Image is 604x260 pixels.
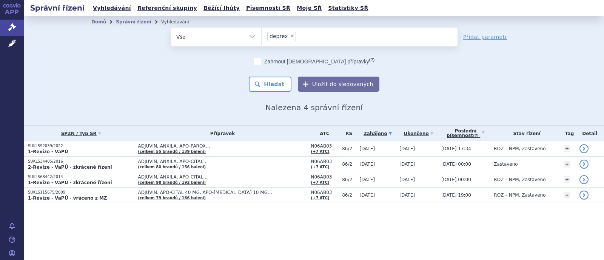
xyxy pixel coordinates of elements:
a: (celkem 98 brandů / 192 balení) [138,180,206,185]
span: Zastaveno [494,162,518,167]
p: SUKLS115675/2009 [28,190,134,195]
abbr: (?) [369,57,374,62]
span: ROZ – NPM, Zastaveno [494,192,545,198]
strong: 1-Revize - VaPÚ - vráceno z MZ [28,195,107,201]
th: Detail [576,126,604,141]
span: 86/2 [342,146,356,151]
span: [DATE] [399,177,415,182]
a: Poslednípísemnost(?) [441,126,490,141]
span: ADJUVIN, ANXILA, APO-CITAL… [138,174,307,180]
a: Přidat parametr [463,33,507,41]
span: [DATE] 17:34 [441,146,471,151]
span: [DATE] 19:00 [441,192,471,198]
span: [DATE] [359,177,375,182]
a: + [564,176,570,183]
button: Hledat [249,77,291,92]
a: detail [579,160,589,169]
a: + [564,145,570,152]
a: detail [579,191,589,200]
span: [DATE] [359,146,375,151]
label: Zahrnout [DEMOGRAPHIC_DATA] přípravky [254,58,374,65]
span: ROZ – NPM, Zastaveno [494,177,545,182]
a: Statistiky SŘ [326,3,370,13]
span: [DATE] [359,192,375,198]
span: [DATE] [399,146,415,151]
input: deprex [298,31,302,41]
th: Přípravek [134,126,307,141]
p: SUKLS68442/2014 [28,174,134,180]
a: Písemnosti SŘ [244,3,293,13]
a: + [564,161,570,168]
span: deprex [270,34,288,39]
th: Stav řízení [490,126,559,141]
th: ATC [307,126,338,141]
a: (celkem 55 brandů / 139 balení) [138,149,206,154]
a: SPZN / Typ SŘ [28,128,134,139]
strong: 1-Revize - VaPÚ [28,149,68,154]
th: Tag [560,126,576,141]
span: [DATE] 00:00 [441,162,471,167]
a: Vyhledávání [91,3,133,13]
a: (+7 ATC) [311,180,329,185]
a: Ukončeno [399,128,438,139]
a: Moje SŘ [294,3,324,13]
span: N06AB03 [311,159,338,164]
a: (+7 ATC) [311,196,329,200]
a: Referenční skupiny [135,3,199,13]
span: [DATE] [399,162,415,167]
a: Zahájeno [359,128,396,139]
a: + [564,192,570,198]
span: 86/2 [342,192,356,198]
span: ADJUVIN, ANXILA, APO-CITAL… [138,159,307,164]
abbr: (?) [473,134,479,138]
span: × [290,34,294,38]
a: Správní řízení [116,19,151,25]
span: ROZ – NPM, Zastaveno [494,146,545,151]
span: ADJUVIN, APO-CITAL 40 MG, APO-[MEDICAL_DATA] 10 MG… [138,190,307,195]
span: [DATE] [399,192,415,198]
a: Domů [91,19,106,25]
a: (+7 ATC) [311,165,329,169]
p: SUKLS92039/2022 [28,143,134,149]
th: RS [338,126,356,141]
span: ADJUVIN, ANXILA, APO-PAROX… [138,143,307,149]
span: Nalezena 4 správní řízení [265,103,363,112]
li: Vyhledávání [161,16,199,28]
strong: 2-Revize - VaPÚ - zkrácené řízení [28,165,112,170]
span: 86/2 [342,162,356,167]
a: (celkem 79 brandů / 166 balení) [138,196,206,200]
button: Uložit do sledovaných [298,77,379,92]
span: [DATE] 00:00 [441,177,471,182]
span: N06AB03 [311,190,338,195]
a: (+7 ATC) [311,149,329,154]
span: N06AB03 [311,174,338,180]
span: 86/2 [342,177,356,182]
span: [DATE] [359,162,375,167]
h2: Správní řízení [24,3,91,13]
p: SUKLS34405/2016 [28,159,134,164]
span: N06AB03 [311,143,338,149]
strong: 1-Revize - VaPÚ - zkrácené řízení [28,180,112,185]
a: (celkem 80 brandů / 156 balení) [138,165,206,169]
a: Běžící lhůty [201,3,242,13]
a: detail [579,144,589,153]
a: detail [579,175,589,184]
